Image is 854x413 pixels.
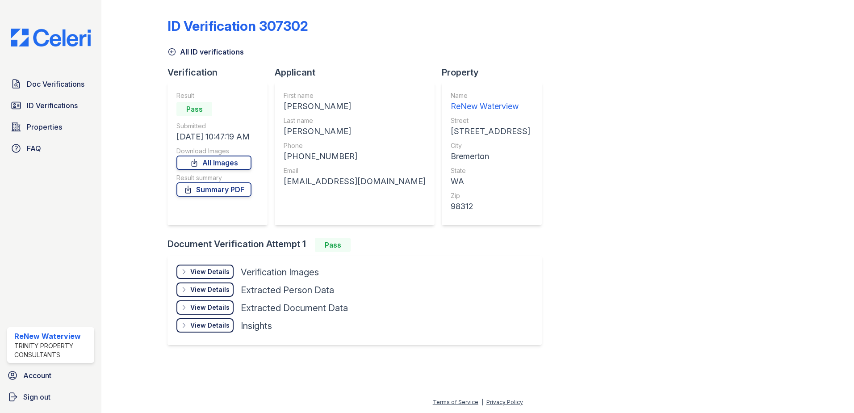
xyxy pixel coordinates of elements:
div: ReNew Waterview [14,331,91,341]
div: Last name [284,116,426,125]
div: Document Verification Attempt 1 [167,238,549,252]
img: CE_Logo_Blue-a8612792a0a2168367f1c8372b55b34899dd931a85d93a1a3d3e32e68fde9ad4.png [4,29,98,46]
a: Summary PDF [176,182,251,197]
div: Email [284,166,426,175]
a: Privacy Policy [486,399,523,405]
a: FAQ [7,139,94,157]
div: [DATE] 10:47:19 AM [176,131,251,143]
a: All ID verifications [167,46,244,57]
div: Trinity Property Consultants [14,341,91,359]
div: Applicant [275,66,442,79]
div: Insights [241,320,272,332]
div: Bremerton [451,150,530,163]
span: Sign out [23,392,50,402]
a: ID Verifications [7,97,94,114]
a: Account [4,367,98,384]
div: WA [451,175,530,188]
div: View Details [190,321,230,330]
div: ReNew Waterview [451,100,530,113]
a: All Images [176,156,251,170]
div: View Details [190,285,230,294]
div: Pass [315,238,351,252]
div: Street [451,116,530,125]
span: FAQ [27,143,41,154]
div: Property [442,66,549,79]
a: Sign out [4,388,98,406]
span: ID Verifications [27,100,78,111]
div: Submitted [176,122,251,131]
div: [PHONE_NUMBER] [284,150,426,163]
div: Verification [167,66,275,79]
div: State [451,166,530,175]
div: View Details [190,303,230,312]
a: Doc Verifications [7,75,94,93]
div: Result [176,91,251,100]
div: [PERSON_NAME] [284,125,426,138]
div: [EMAIL_ADDRESS][DOMAIN_NAME] [284,175,426,188]
div: Name [451,91,530,100]
a: Properties [7,118,94,136]
div: View Details [190,267,230,276]
span: Properties [27,122,62,132]
div: 98312 [451,200,530,213]
div: Verification Images [241,266,319,278]
div: Extracted Person Data [241,284,334,296]
div: Phone [284,141,426,150]
div: [STREET_ADDRESS] [451,125,530,138]
span: Doc Verifications [27,79,84,89]
div: | [481,399,483,405]
span: Account [23,370,51,381]
div: City [451,141,530,150]
div: Download Images [176,147,251,156]
div: First name [284,91,426,100]
div: Zip [451,191,530,200]
div: [PERSON_NAME] [284,100,426,113]
a: Terms of Service [433,399,478,405]
div: ID Verification 307302 [167,18,308,34]
div: Pass [176,102,212,116]
a: Name ReNew Waterview [451,91,530,113]
div: Result summary [176,173,251,182]
div: Extracted Document Data [241,302,348,314]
